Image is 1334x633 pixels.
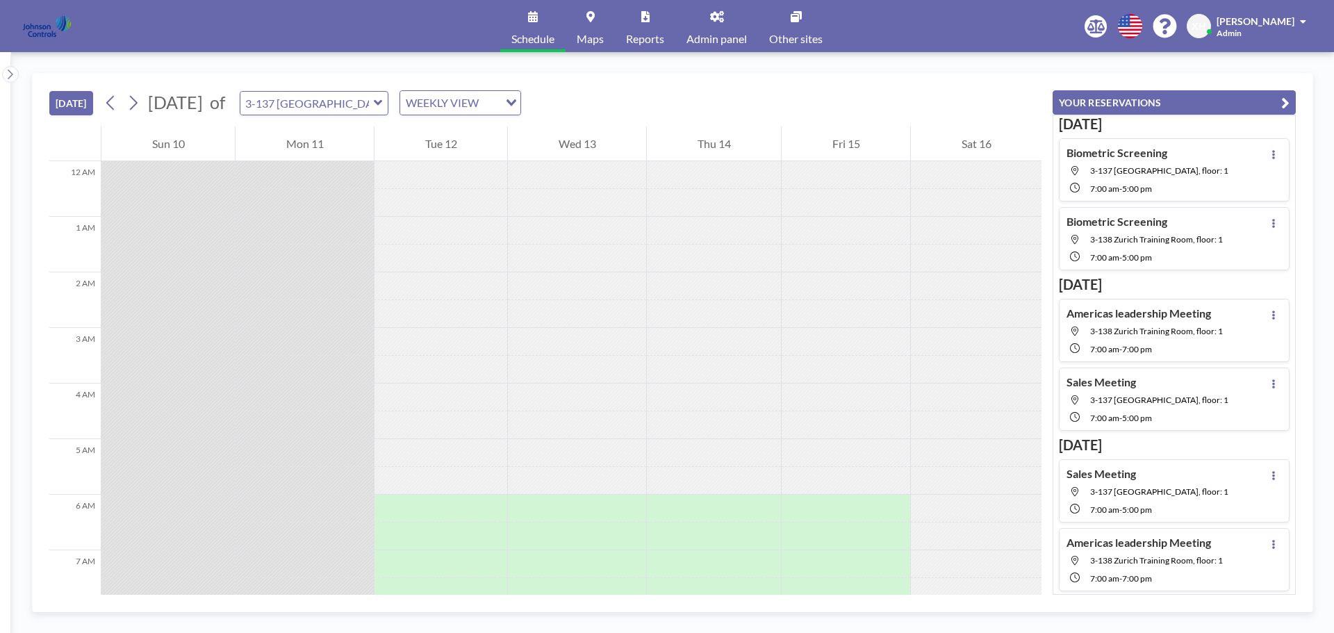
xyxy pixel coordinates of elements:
[101,126,235,161] div: Sun 10
[1192,20,1206,33] span: XH
[400,91,520,115] div: Search for option
[49,272,101,328] div: 2 AM
[49,550,101,606] div: 7 AM
[1119,344,1122,354] span: -
[1119,183,1122,194] span: -
[1119,573,1122,584] span: -
[1119,413,1122,423] span: -
[1090,486,1228,497] span: 3-137 Riyadh Training Room, floor: 1
[1067,536,1211,550] h4: Americas leadership Meeting
[1090,573,1119,584] span: 7:00 AM
[236,126,374,161] div: Mon 11
[1053,90,1296,115] button: YOUR RESERVATIONS
[1090,395,1228,405] span: 3-137 Riyadh Training Room, floor: 1
[374,126,507,161] div: Tue 12
[911,126,1041,161] div: Sat 16
[1122,573,1152,584] span: 7:00 PM
[403,94,481,112] span: WEEKLY VIEW
[1067,146,1167,160] h4: Biometric Screening
[1119,504,1122,515] span: -
[49,217,101,272] div: 1 AM
[686,33,747,44] span: Admin panel
[1122,344,1152,354] span: 7:00 PM
[1090,504,1119,515] span: 7:00 AM
[1090,183,1119,194] span: 7:00 AM
[508,126,646,161] div: Wed 13
[1067,306,1211,320] h4: Americas leadership Meeting
[49,91,93,115] button: [DATE]
[1090,234,1223,245] span: 3-138 Zurich Training Room, floor: 1
[240,92,374,115] input: 3-137 Riyadh Training Room
[483,94,497,112] input: Search for option
[769,33,823,44] span: Other sites
[1090,413,1119,423] span: 7:00 AM
[577,33,604,44] span: Maps
[1122,252,1152,263] span: 5:00 PM
[1090,344,1119,354] span: 7:00 AM
[1067,467,1136,481] h4: Sales Meeting
[626,33,664,44] span: Reports
[1217,28,1242,38] span: Admin
[1067,215,1167,229] h4: Biometric Screening
[1067,375,1136,389] h4: Sales Meeting
[49,439,101,495] div: 5 AM
[1119,252,1122,263] span: -
[1217,15,1294,27] span: [PERSON_NAME]
[1090,165,1228,176] span: 3-137 Riyadh Training Room, floor: 1
[22,13,72,40] img: organization-logo
[1059,115,1290,133] h3: [DATE]
[49,384,101,439] div: 4 AM
[1090,326,1223,336] span: 3-138 Zurich Training Room, floor: 1
[647,126,781,161] div: Thu 14
[148,92,203,113] span: [DATE]
[1122,183,1152,194] span: 5:00 PM
[49,495,101,550] div: 6 AM
[1059,276,1290,293] h3: [DATE]
[1122,504,1152,515] span: 5:00 PM
[782,126,910,161] div: Fri 15
[1059,436,1290,454] h3: [DATE]
[511,33,554,44] span: Schedule
[1090,252,1119,263] span: 7:00 AM
[49,161,101,217] div: 12 AM
[210,92,225,113] span: of
[49,328,101,384] div: 3 AM
[1090,555,1223,566] span: 3-138 Zurich Training Room, floor: 1
[1122,413,1152,423] span: 5:00 PM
